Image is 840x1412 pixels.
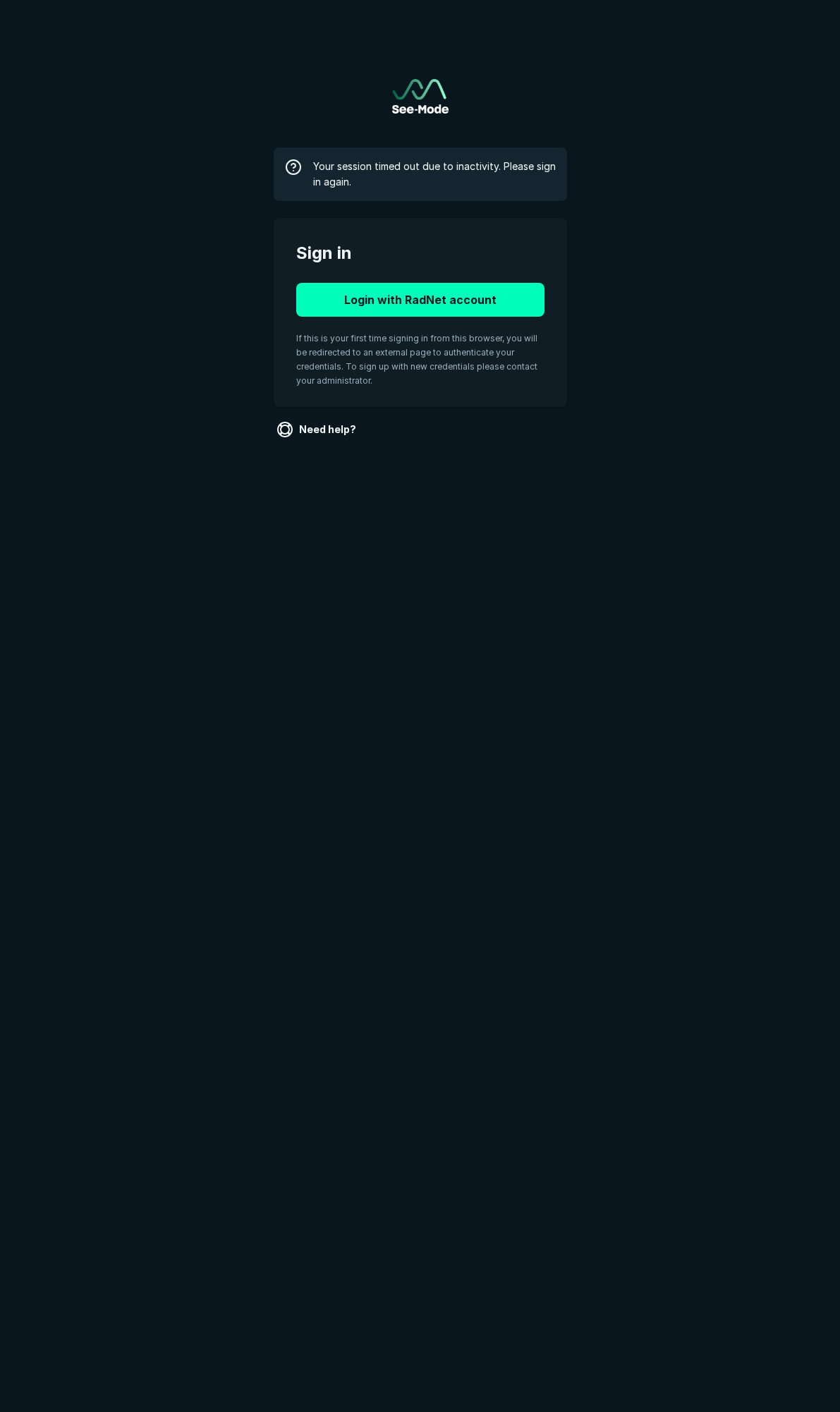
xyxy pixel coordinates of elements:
[274,418,362,441] a: Need help?
[313,159,556,190] span: Your session timed out due to inactivity. Please sign in again.
[392,79,449,114] a: Go to sign in
[296,283,544,317] button: Login with RadNet account
[296,241,544,266] span: Sign in
[392,79,449,114] img: See-Mode Logo
[296,333,537,386] span: If this is your first time signing in from this browser, you will be redirected to an external pa...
